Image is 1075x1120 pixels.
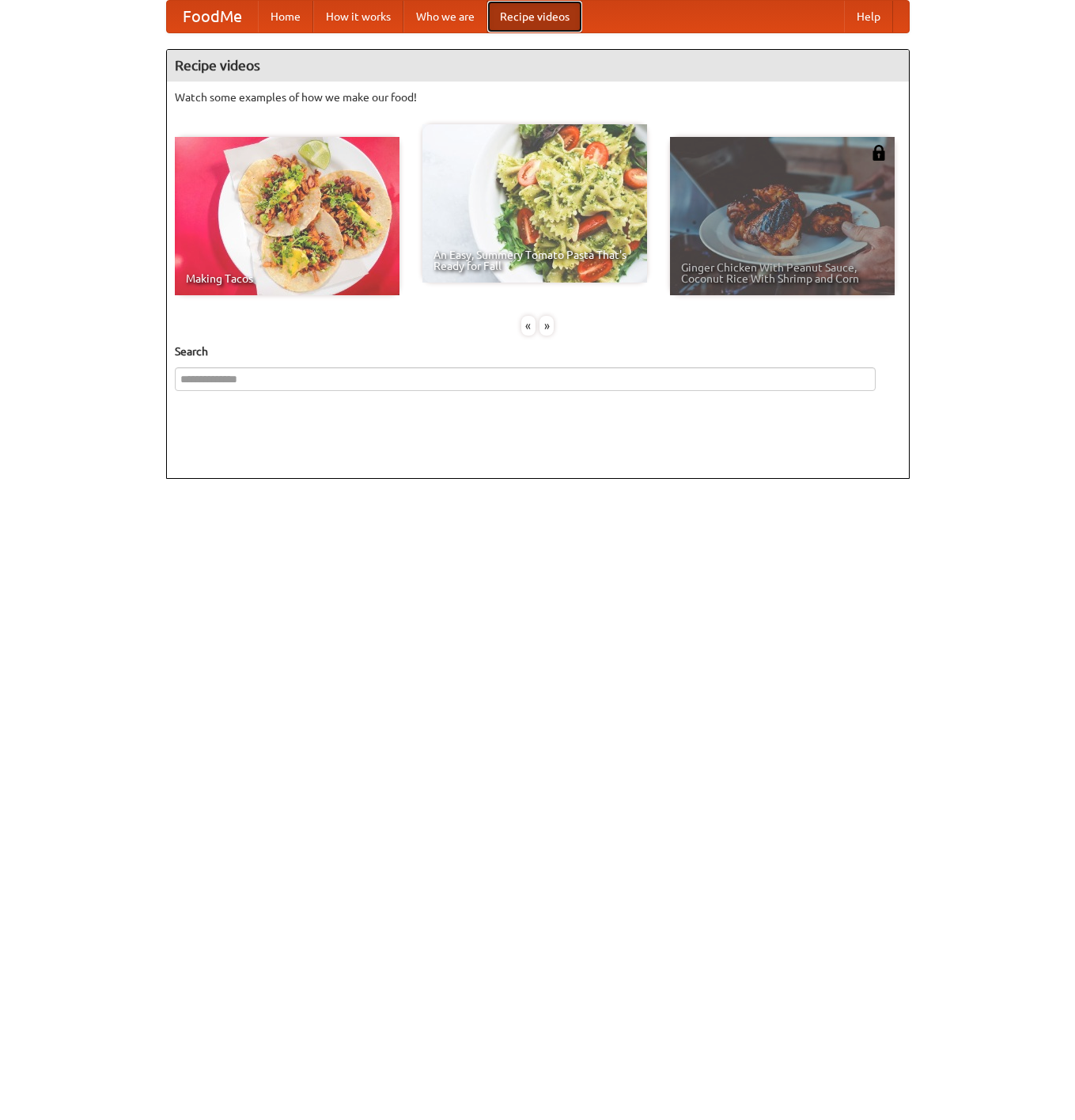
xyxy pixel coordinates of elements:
span: An Easy, Summery Tomato Pasta That's Ready for Fall [433,249,636,271]
a: Recipe videos [487,1,582,32]
h5: Search [175,344,901,359]
h4: Recipe videos [167,50,909,82]
img: 483408.png [871,145,887,161]
a: Help [844,1,893,32]
a: FoodMe [167,1,258,32]
span: Making Tacos [186,273,388,284]
a: How it works [313,1,403,32]
a: Who we are [403,1,487,32]
p: Watch some examples of how we make our food! [175,89,901,105]
div: » [539,316,554,336]
a: An Easy, Summery Tomato Pasta That's Ready for Fall [422,124,647,283]
div: « [521,316,536,336]
a: Making Tacos [175,137,399,295]
a: Home [258,1,313,32]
